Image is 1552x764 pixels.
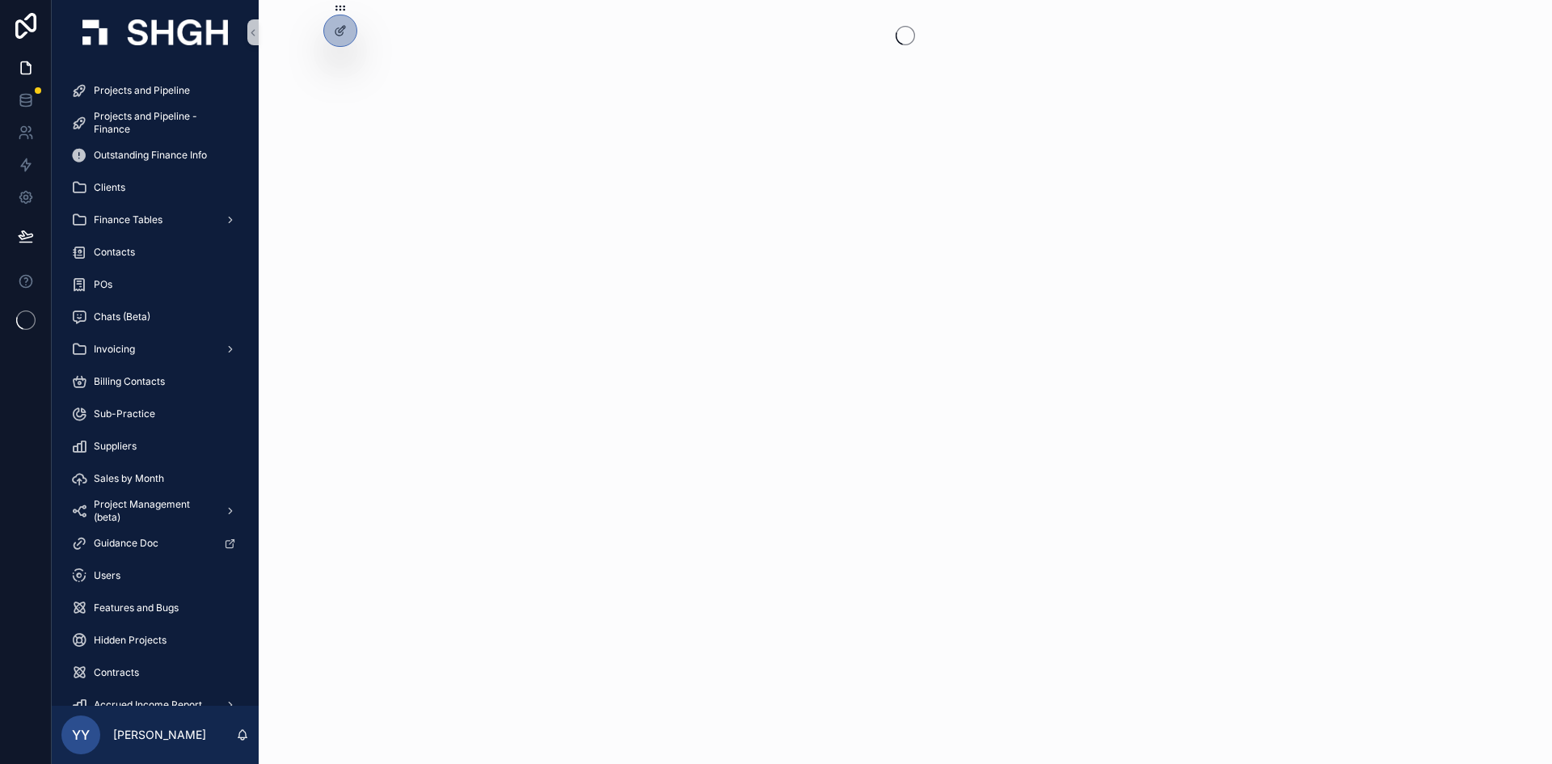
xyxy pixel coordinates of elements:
[61,367,249,396] a: Billing Contacts
[61,205,249,234] a: Finance Tables
[94,498,212,524] span: Project Management (beta)
[61,561,249,590] a: Users
[61,173,249,202] a: Clients
[94,246,135,259] span: Contacts
[61,496,249,526] a: Project Management (beta)
[61,626,249,655] a: Hidden Projects
[61,464,249,493] a: Sales by Month
[94,472,164,485] span: Sales by Month
[94,213,162,226] span: Finance Tables
[94,310,150,323] span: Chats (Beta)
[61,238,249,267] a: Contacts
[52,65,259,706] div: scrollable content
[61,302,249,331] a: Chats (Beta)
[61,690,249,720] a: Accrued Income Report
[61,529,249,558] a: Guidance Doc
[82,19,228,45] img: App logo
[61,76,249,105] a: Projects and Pipeline
[61,270,249,299] a: POs
[61,593,249,623] a: Features and Bugs
[94,407,155,420] span: Sub-Practice
[94,537,158,550] span: Guidance Doc
[94,343,135,356] span: Invoicing
[94,666,139,679] span: Contracts
[61,335,249,364] a: Invoicing
[94,84,190,97] span: Projects and Pipeline
[61,658,249,687] a: Contracts
[113,727,206,743] p: [PERSON_NAME]
[94,634,167,647] span: Hidden Projects
[94,569,120,582] span: Users
[61,399,249,428] a: Sub-Practice
[94,601,179,614] span: Features and Bugs
[94,375,165,388] span: Billing Contacts
[94,149,207,162] span: Outstanding Finance Info
[61,432,249,461] a: Suppliers
[94,278,112,291] span: POs
[94,440,137,453] span: Suppliers
[94,110,233,136] span: Projects and Pipeline - Finance
[94,181,125,194] span: Clients
[72,725,90,745] span: YY
[94,699,202,711] span: Accrued Income Report
[61,108,249,137] a: Projects and Pipeline - Finance
[61,141,249,170] a: Outstanding Finance Info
